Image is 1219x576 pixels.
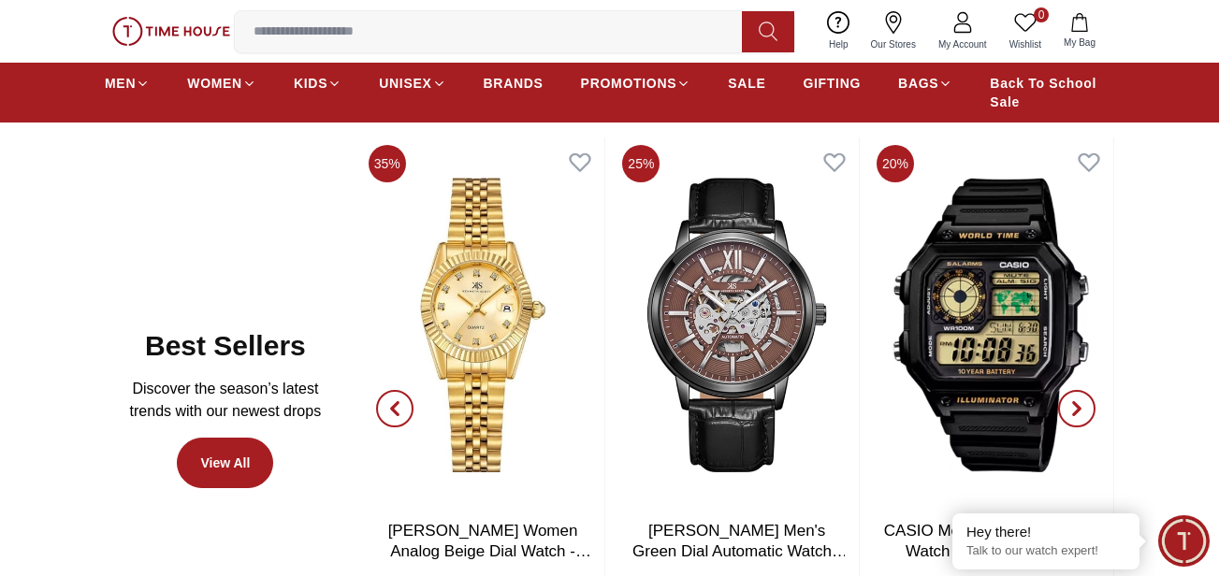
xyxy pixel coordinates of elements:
span: UNISEX [379,74,431,93]
a: BAGS [898,66,952,100]
a: Help [818,7,860,55]
span: Our Stores [863,37,923,51]
span: My Bag [1056,36,1103,50]
span: KIDS [294,74,327,93]
a: PROMOTIONS [581,66,691,100]
a: WOMEN [187,66,256,100]
img: CASIO Men's Digital Gold Dial Watch - AE-1200WH-1B [869,137,1113,511]
button: My Bag [1052,9,1107,53]
span: 0 [1034,7,1049,22]
a: BRANDS [484,66,544,100]
a: CASIO Men's Digital Gold Dial Watch - AE-1200WH-1B [884,522,1098,560]
img: Kenneth Scott Men's Green Dial Automatic Watch - K24323-BLBH [615,137,859,511]
a: View All [177,438,273,488]
img: Kenneth Scott Women Analog Beige Dial Watch - K22536-GBGC [361,137,605,511]
span: Back To School Sale [990,74,1114,111]
a: 0Wishlist [998,7,1052,55]
a: Back To School Sale [990,66,1114,119]
span: Wishlist [1002,37,1049,51]
span: GIFTING [803,74,861,93]
span: 25% [622,145,660,182]
span: BRANDS [484,74,544,93]
a: MEN [105,66,150,100]
a: SALE [728,66,765,100]
span: WOMEN [187,74,242,93]
p: Talk to our watch expert! [966,543,1125,559]
span: Help [821,37,856,51]
span: My Account [931,37,994,51]
span: BAGS [898,74,938,93]
a: Our Stores [860,7,927,55]
h2: Best Sellers [145,329,306,363]
a: KIDS [294,66,341,100]
span: 20% [877,145,914,182]
span: PROMOTIONS [581,74,677,93]
span: SALE [728,74,765,93]
a: UNISEX [379,66,445,100]
div: Hey there! [966,523,1125,541]
p: Discover the season’s latest trends with our newest drops [120,378,331,423]
div: Chat Widget [1158,515,1210,567]
span: MEN [105,74,136,93]
img: ... [112,17,230,47]
a: GIFTING [803,66,861,100]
